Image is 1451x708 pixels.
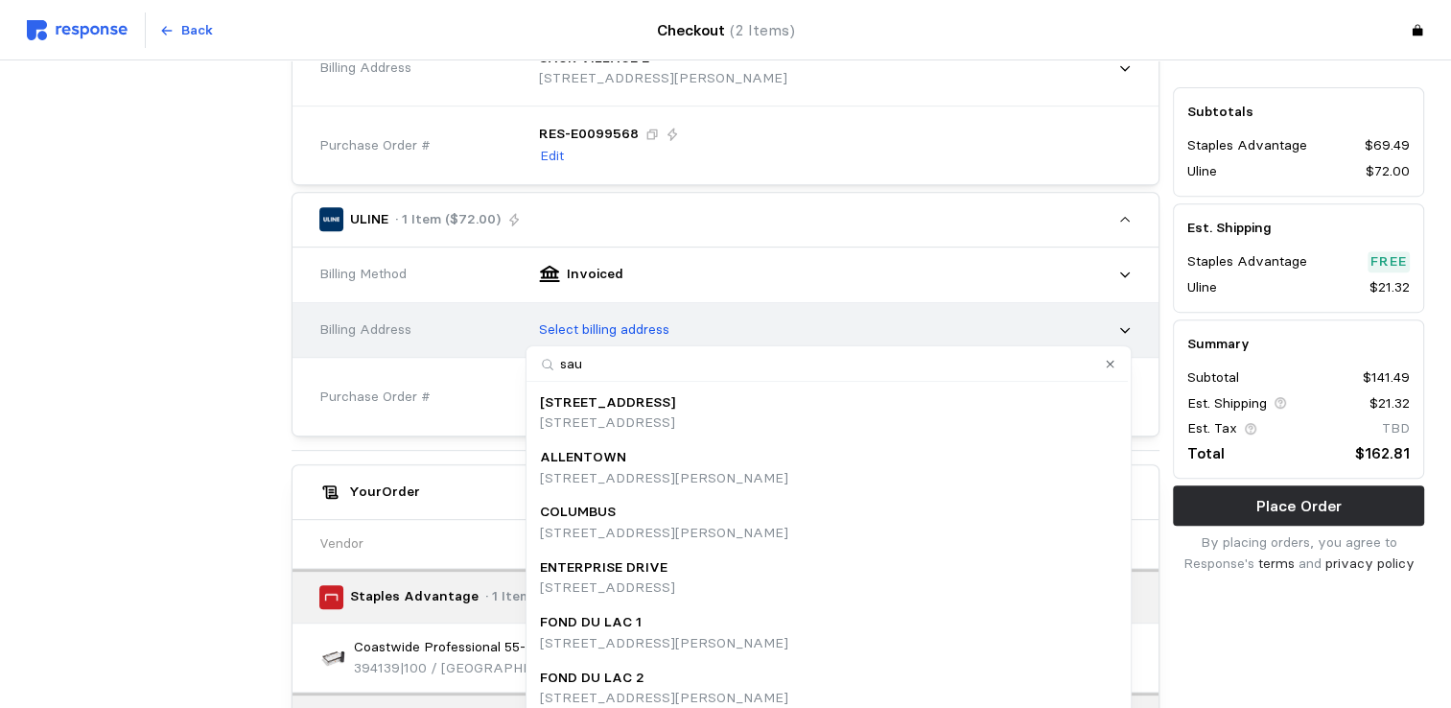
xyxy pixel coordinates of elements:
[1365,136,1410,157] p: $69.49
[27,20,128,40] img: svg%3e
[1187,418,1237,439] p: Est. Tax
[354,659,400,676] span: 394139
[293,465,1158,519] button: YourOrder
[293,248,1158,436] div: ULINE· 1 Item ($72.00)
[1187,393,1267,414] p: Est. Shipping
[540,413,675,434] p: [STREET_ADDRESS]
[730,21,795,39] span: (2 Items)
[1256,494,1342,518] p: Place Order
[567,264,623,285] p: Invoiced
[350,209,388,230] p: ULINE
[1187,252,1307,273] p: Staples Advantage
[1187,102,1410,122] h5: Subtotals
[1369,277,1410,298] p: $21.32
[181,20,213,41] p: Back
[540,557,667,578] p: ENTERPRISE DRIVE
[1370,252,1407,273] p: Free
[540,578,675,599] p: [STREET_ADDRESS]
[1187,136,1307,157] p: Staples Advantage
[1258,555,1295,572] a: terms
[540,447,626,468] p: ALLENTOWN
[319,533,363,555] p: Vendor
[1325,555,1415,572] a: privacy policy
[540,612,642,633] p: FOND DU LAC 1
[349,482,420,502] h5: Your Order
[1187,368,1239,389] p: Subtotal
[354,637,719,658] p: Coastwide Professional 55-60 Gallon Trash Bag, 38" x 58", Low Density, 1.5 mil, Black, 100 Bags/B...
[1355,442,1410,466] p: $162.81
[527,346,1128,382] input: Search
[540,392,675,413] p: [STREET_ADDRESS]
[319,135,431,156] span: Purchase Order #
[293,193,1158,247] button: ULINE· 1 Item ($72.00)
[1173,533,1424,575] p: By placing orders, you agree to Response's and
[540,146,564,167] p: Edit
[1187,334,1410,354] h5: Summary
[1187,442,1225,466] p: Total
[540,468,788,489] p: [STREET_ADDRESS][PERSON_NAME]
[395,209,501,230] p: · 1 Item ($72.00)
[400,659,586,676] span: | 100 / [GEOGRAPHIC_DATA]
[539,124,639,145] p: RES-E0099568
[1382,418,1410,439] p: TBD
[539,319,669,341] p: Select billing address
[540,502,616,523] p: COLUMBUS
[319,264,407,285] span: Billing Method
[657,18,795,42] h4: Checkout
[540,633,788,654] p: [STREET_ADDRESS][PERSON_NAME]
[1369,393,1410,414] p: $21.32
[1366,161,1410,182] p: $72.00
[1173,486,1424,527] button: Place Order
[149,12,223,49] button: Back
[539,68,787,89] p: [STREET_ADDRESS][PERSON_NAME]
[319,644,347,672] img: 6F21FDF5-3427-4C25-BCE197ADFC2483E4_sc7
[1363,368,1410,389] p: $141.49
[1187,161,1217,182] p: Uline
[539,145,565,168] button: Edit
[540,668,644,689] p: FOND DU LAC 2
[1187,277,1217,298] p: Uline
[485,586,591,607] p: · 1 Item ($69.49)
[319,319,411,341] span: Billing Address
[319,58,411,79] span: Billing Address
[1187,218,1410,238] h5: Est. Shipping
[350,586,479,607] p: Staples Advantage
[1101,355,1119,373] button: Clear value
[540,523,788,544] p: [STREET_ADDRESS][PERSON_NAME]
[319,387,431,408] span: Purchase Order #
